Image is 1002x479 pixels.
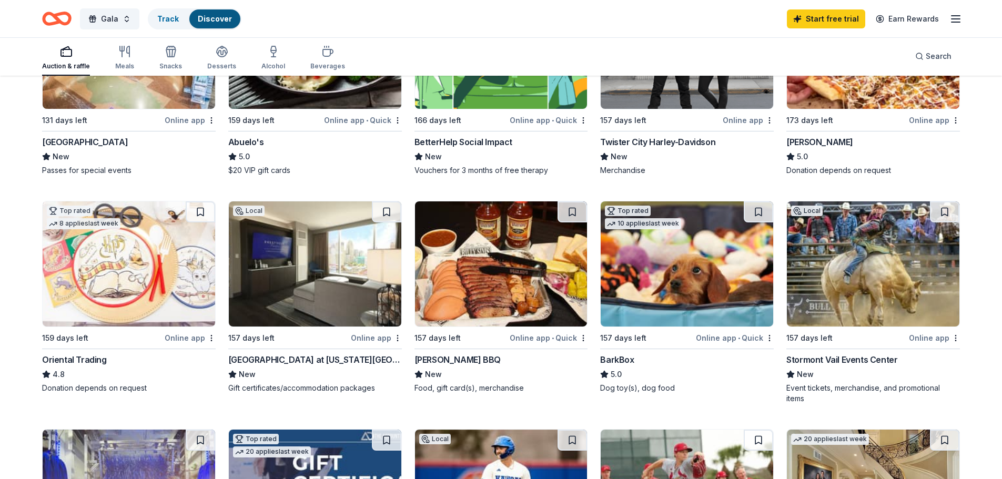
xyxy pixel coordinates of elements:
[42,383,216,393] div: Donation depends on request
[600,332,646,344] div: 157 days left
[261,62,285,70] div: Alcohol
[157,14,179,23] a: Track
[366,116,368,125] span: •
[414,353,501,366] div: [PERSON_NAME] BBQ
[43,201,215,327] img: Image for Oriental Trading
[80,8,139,29] button: Gala
[42,62,90,70] div: Auction & raffle
[611,150,627,163] span: New
[414,201,588,393] a: Image for Billy Sims BBQ157 days leftOnline app•Quick[PERSON_NAME] BBQNewFood, gift card(s), merc...
[869,9,945,28] a: Earn Rewards
[787,201,959,327] img: Image for Stormont Vail Events Center
[261,41,285,76] button: Alcohol
[510,331,588,344] div: Online app Quick
[42,353,107,366] div: Oriental Trading
[42,6,72,31] a: Home
[53,368,65,381] span: 4.8
[47,206,93,216] div: Top rated
[207,62,236,70] div: Desserts
[611,368,622,381] span: 5.0
[165,114,216,127] div: Online app
[797,368,814,381] span: New
[425,368,442,381] span: New
[42,41,90,76] button: Auction & raffle
[605,206,651,216] div: Top rated
[605,218,681,229] div: 10 applies last week
[42,332,88,344] div: 159 days left
[228,332,275,344] div: 157 days left
[786,201,960,404] a: Image for Stormont Vail Events Center Local157 days leftOnline appStormont Vail Events CenterNewE...
[228,383,402,393] div: Gift certificates/accommodation packages
[738,334,740,342] span: •
[552,116,554,125] span: •
[239,150,250,163] span: 5.0
[601,201,773,327] img: Image for BarkBox
[791,434,869,445] div: 20 applies last week
[233,446,311,457] div: 20 applies last week
[228,165,402,176] div: $20 VIP gift cards
[786,114,833,127] div: 173 days left
[47,218,120,229] div: 8 applies last week
[115,41,134,76] button: Meals
[310,41,345,76] button: Beverages
[414,114,461,127] div: 166 days left
[239,368,256,381] span: New
[415,201,588,327] img: Image for Billy Sims BBQ
[228,136,264,148] div: Abuelo's
[148,8,241,29] button: TrackDiscover
[229,201,401,327] img: Image for Hollywood Casino at Kansas Speedway
[510,114,588,127] div: Online app Quick
[723,114,774,127] div: Online app
[228,114,275,127] div: 159 days left
[907,46,960,67] button: Search
[159,41,182,76] button: Snacks
[115,62,134,70] div: Meals
[101,13,118,25] span: Gala
[425,150,442,163] span: New
[42,114,87,127] div: 131 days left
[207,41,236,76] button: Desserts
[696,331,774,344] div: Online app Quick
[233,434,279,444] div: Top rated
[228,353,402,366] div: [GEOGRAPHIC_DATA] at [US_STATE][GEOGRAPHIC_DATA]
[42,201,216,393] a: Image for Oriental TradingTop rated8 applieslast week159 days leftOnline appOriental Trading4.8Do...
[233,206,265,216] div: Local
[552,334,554,342] span: •
[600,383,774,393] div: Dog toy(s), dog food
[414,136,512,148] div: BetterHelp Social Impact
[600,353,634,366] div: BarkBox
[600,165,774,176] div: Merchandise
[797,150,808,163] span: 5.0
[53,150,69,163] span: New
[414,332,461,344] div: 157 days left
[791,206,823,216] div: Local
[600,201,774,393] a: Image for BarkBoxTop rated10 applieslast week157 days leftOnline app•QuickBarkBox5.0Dog toy(s), d...
[351,331,402,344] div: Online app
[42,165,216,176] div: Passes for special events
[786,332,833,344] div: 157 days left
[600,136,715,148] div: Twister City Harley-Davidson
[198,14,232,23] a: Discover
[414,165,588,176] div: Vouchers for 3 months of free therapy
[414,383,588,393] div: Food, gift card(s), merchandise
[310,62,345,70] div: Beverages
[909,114,960,127] div: Online app
[159,62,182,70] div: Snacks
[419,434,451,444] div: Local
[42,136,128,148] div: [GEOGRAPHIC_DATA]
[786,165,960,176] div: Donation depends on request
[786,136,853,148] div: [PERSON_NAME]
[926,50,952,63] span: Search
[228,201,402,393] a: Image for Hollywood Casino at Kansas SpeedwayLocal157 days leftOnline app[GEOGRAPHIC_DATA] at [US...
[324,114,402,127] div: Online app Quick
[786,383,960,404] div: Event tickets, merchandise, and promotional items
[165,331,216,344] div: Online app
[787,9,865,28] a: Start free trial
[786,353,897,366] div: Stormont Vail Events Center
[909,331,960,344] div: Online app
[600,114,646,127] div: 157 days left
